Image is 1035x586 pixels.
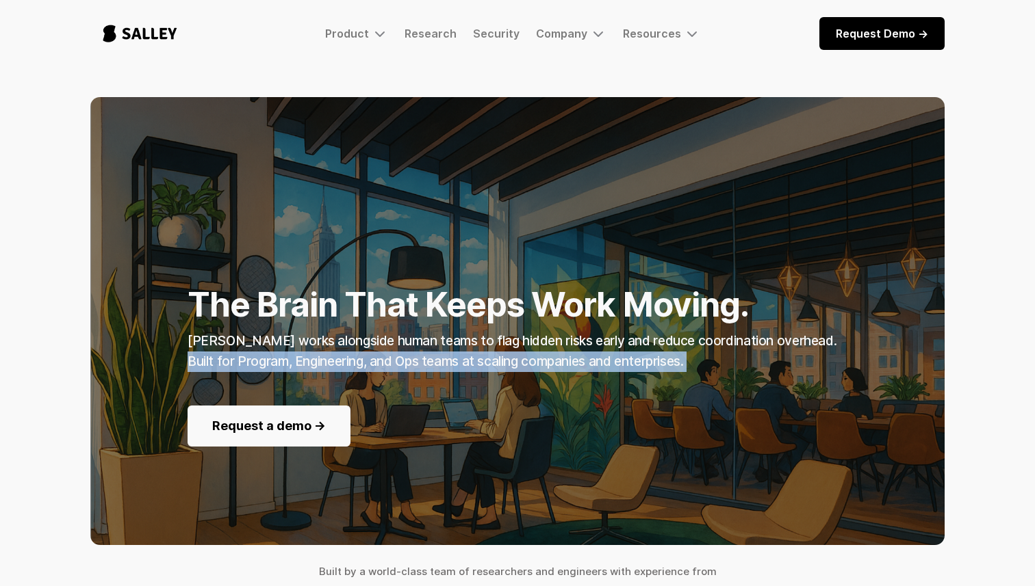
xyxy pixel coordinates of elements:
div: Product [325,27,369,40]
h4: Built by a world-class team of researchers and engineers with experience from [90,561,945,582]
div: Company [536,27,587,40]
div: Company [536,25,606,42]
strong: [PERSON_NAME] works alongside human teams to flag hidden risks early and reduce coordination over... [188,333,836,369]
div: Product [325,25,388,42]
a: home [90,11,190,56]
a: Research [405,27,457,40]
a: Request Demo -> [819,17,945,50]
strong: The Brain That Keeps Work Moving. [188,284,749,325]
a: Request a demo -> [188,405,350,447]
div: Resources [623,27,681,40]
a: Security [473,27,520,40]
div: Resources [623,25,700,42]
